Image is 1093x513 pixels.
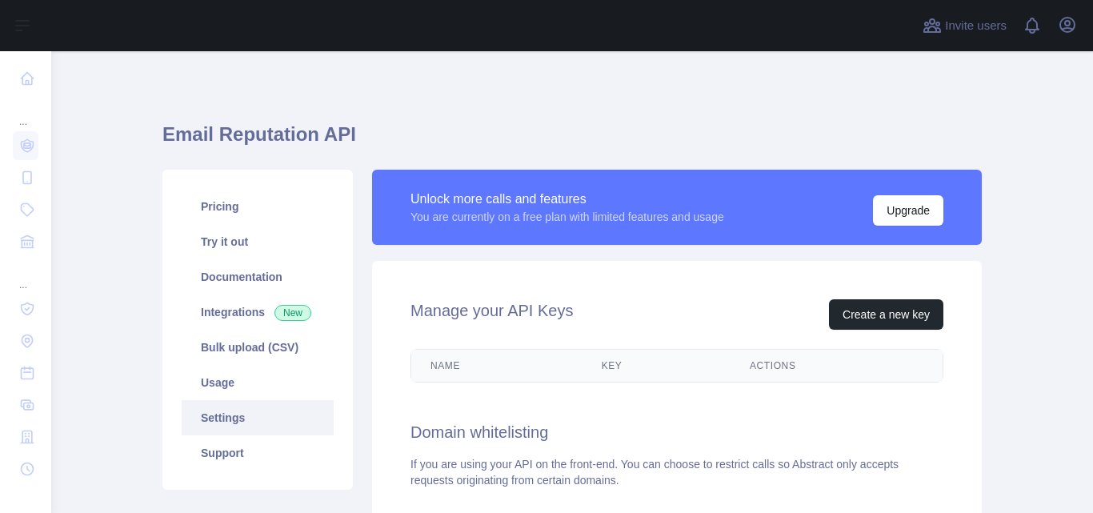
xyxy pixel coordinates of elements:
[731,350,943,382] th: Actions
[410,190,724,209] div: Unlock more calls and features
[182,435,334,471] a: Support
[410,456,943,488] div: If you are using your API on the front-end. You can choose to restrict calls so Abstract only acc...
[182,189,334,224] a: Pricing
[945,17,1007,35] span: Invite users
[919,13,1010,38] button: Invite users
[182,330,334,365] a: Bulk upload (CSV)
[13,96,38,128] div: ...
[182,400,334,435] a: Settings
[410,209,724,225] div: You are currently on a free plan with limited features and usage
[182,259,334,295] a: Documentation
[182,365,334,400] a: Usage
[182,295,334,330] a: Integrations New
[182,224,334,259] a: Try it out
[873,195,943,226] button: Upgrade
[829,299,943,330] button: Create a new key
[410,299,573,330] h2: Manage your API Keys
[274,305,311,321] span: New
[162,122,982,160] h1: Email Reputation API
[411,350,583,382] th: Name
[13,259,38,291] div: ...
[410,421,943,443] h2: Domain whitelisting
[583,350,731,382] th: Key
